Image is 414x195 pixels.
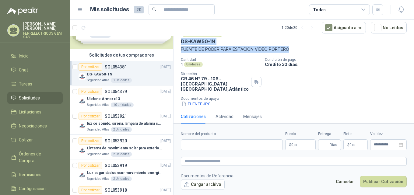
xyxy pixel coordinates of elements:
label: Precio [285,131,316,137]
a: Por cotizarSOL053920[DATE] Company LogoLinterna de movimiento solar para exteriores con 77 ledsSe... [70,135,173,159]
img: Company Logo [79,73,86,80]
span: 20 [134,6,144,13]
button: Cargar archivo [181,179,225,190]
span: 0 [349,143,355,147]
div: Solicitudes de tus compradores [70,49,173,61]
span: Solicitudes [19,95,40,101]
div: Todas [313,6,326,13]
span: Cotizar [19,137,33,143]
div: 2 Unidades [111,176,132,181]
img: Company Logo [79,122,86,130]
a: Chat [7,64,63,76]
a: Por cotizarSOL053919[DATE] Company LogoLuz seguridad sensor movimiento energia solarSeguridad Atl... [70,159,173,184]
span: ,00 [352,143,355,147]
div: 1 Unidades [111,78,132,83]
label: Entrega [318,131,341,137]
p: DS-KAW50-1N [87,71,112,77]
p: DS-KAW50-1N [181,38,215,45]
span: Órdenes de Compra [19,151,57,164]
p: luz de sonido, sirena, lampara de alarma solar [87,121,163,127]
button: Asignado a mi [322,22,366,33]
span: search [152,7,156,12]
div: Por cotizar [79,63,102,71]
a: Remisiones [7,169,63,180]
img: Company Logo [79,147,86,154]
img: Logo peakr [7,7,38,15]
p: [PERSON_NAME] [PERSON_NAME] [23,22,63,30]
p: SOL053918 [105,188,127,192]
p: [DATE] [160,187,171,193]
div: Actividad [216,113,233,120]
p: SOL054379 [105,89,127,94]
p: [DATE] [160,64,171,70]
p: SOL054381 [105,65,127,69]
p: Seguridad Atlas [87,127,110,132]
a: Cotizar [7,134,63,146]
p: SOL053921 [105,114,127,118]
div: 1 - 20 de 20 [282,23,317,33]
button: No Leídos [371,22,407,33]
button: FUENTE.JPG [181,101,211,107]
a: Negociaciones [7,120,63,132]
p: [DATE] [160,163,171,169]
p: $0,00 [285,139,316,150]
div: Por cotizar [79,113,102,120]
p: Linterna de movimiento solar para exteriores con 77 leds [87,145,163,151]
p: [DATE] [160,89,171,95]
button: Publicar Cotización [360,176,407,187]
p: Dirección [181,72,249,76]
p: [DATE] [160,113,171,119]
img: Company Logo [79,172,86,179]
span: $ [347,143,349,147]
a: Por cotizarSOL054379[DATE] Company LogoUlefone Armor x13Seguridad Atlas10 Unidades [70,85,173,110]
span: Licitaciones [19,109,41,115]
a: Por cotizarSOL053921[DATE] Company Logoluz de sonido, sirena, lampara de alarma solarSeguridad At... [70,110,173,135]
p: Documentos de apoyo [181,96,412,101]
a: Licitaciones [7,106,63,118]
p: Ulefone Armor x13 [87,96,120,102]
button: Cancelar [332,176,357,187]
img: Company Logo [79,98,86,105]
div: Por cotizar [79,137,102,145]
div: Por cotizar [79,88,102,95]
a: Inicio [7,50,63,62]
label: Flete [343,131,368,137]
div: 2 Unidades [111,152,132,157]
a: Solicitudes [7,92,63,104]
p: Condición de pago [265,57,412,62]
p: Luz seguridad sensor movimiento energia solar [87,170,163,176]
label: Validez [370,131,407,137]
span: Tareas [19,81,32,87]
p: CR 46 N° 79 - 106 - [GEOGRAPHIC_DATA] [GEOGRAPHIC_DATA] , Atlántico [181,76,249,92]
div: 10 Unidades [111,103,134,107]
p: SOL053919 [105,163,127,168]
a: Configuración [7,183,63,194]
p: FUENTE DE PODER PARA ESTACION VIDEO PORTERO [181,46,407,53]
p: Documentos de Referencia [181,172,233,179]
span: Negociaciones [19,123,47,129]
h1: Mis solicitudes [90,5,129,14]
p: Seguridad Atlas [87,103,110,107]
div: Por cotizar [79,162,102,169]
p: SOL053920 [105,139,127,143]
p: $ 0,00 [343,139,368,150]
p: 1 [181,62,183,67]
p: Seguridad Atlas [87,152,110,157]
span: ,00 [293,143,297,147]
p: Cantidad [181,57,260,62]
a: Por cotizarSOL054381[DATE] Company LogoDS-KAW50-1NSeguridad Atlas1 Unidades [70,61,173,85]
div: Cotizaciones [181,113,206,120]
label: Nombre del producto [181,131,283,137]
span: 0 [291,143,297,147]
div: Mensajes [243,113,262,120]
p: Seguridad Atlas [87,78,110,83]
span: Inicio [19,53,29,59]
span: Remisiones [19,171,41,178]
div: Unidades [184,62,203,67]
span: Días [330,140,337,150]
p: Seguridad Atlas [87,176,110,181]
div: Por cotizar [79,186,102,194]
p: Crédito 30 días [265,62,412,67]
a: Tareas [7,78,63,90]
a: Órdenes de Compra [7,148,63,166]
